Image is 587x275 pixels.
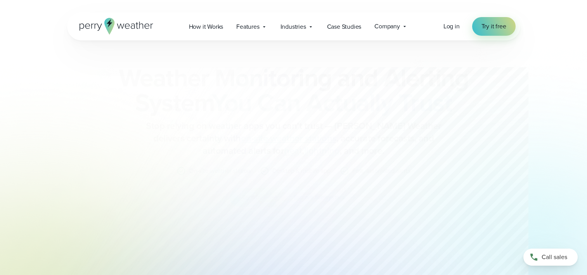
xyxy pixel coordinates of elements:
[327,22,362,31] span: Case Studies
[320,19,368,35] a: Case Studies
[189,22,223,31] span: How it Works
[281,22,306,31] span: Industries
[542,252,567,262] span: Call sales
[236,22,259,31] span: Features
[472,17,516,36] a: Try it free
[374,22,400,31] span: Company
[523,249,578,266] a: Call sales
[443,22,460,31] a: Log in
[481,22,506,31] span: Try it free
[182,19,230,35] a: How it Works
